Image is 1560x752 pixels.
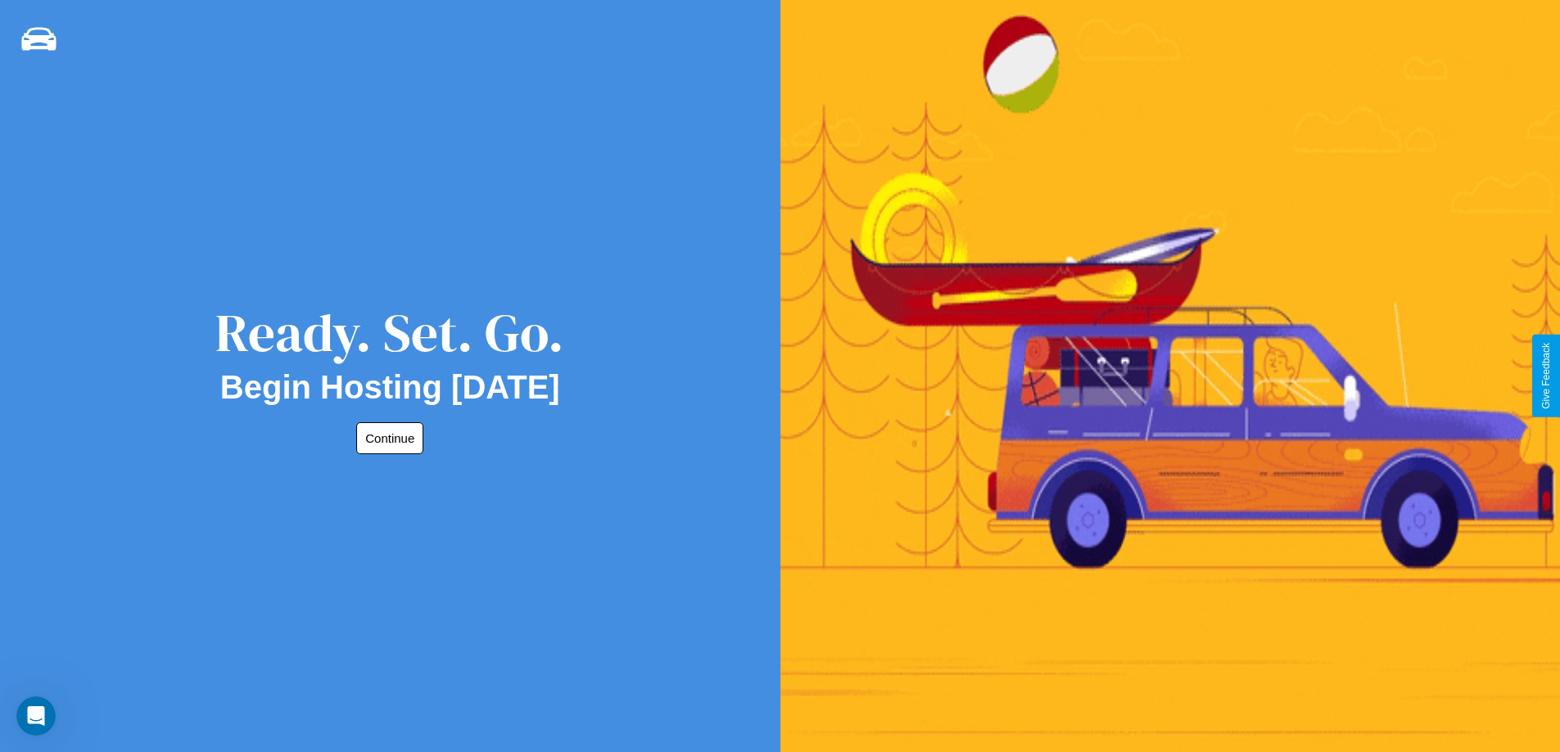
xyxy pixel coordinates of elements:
button: Continue [356,422,423,454]
h2: Begin Hosting [DATE] [220,369,560,406]
div: Give Feedback [1540,343,1552,409]
iframe: Intercom live chat [16,696,56,736]
div: Ready. Set. Go. [215,296,564,369]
